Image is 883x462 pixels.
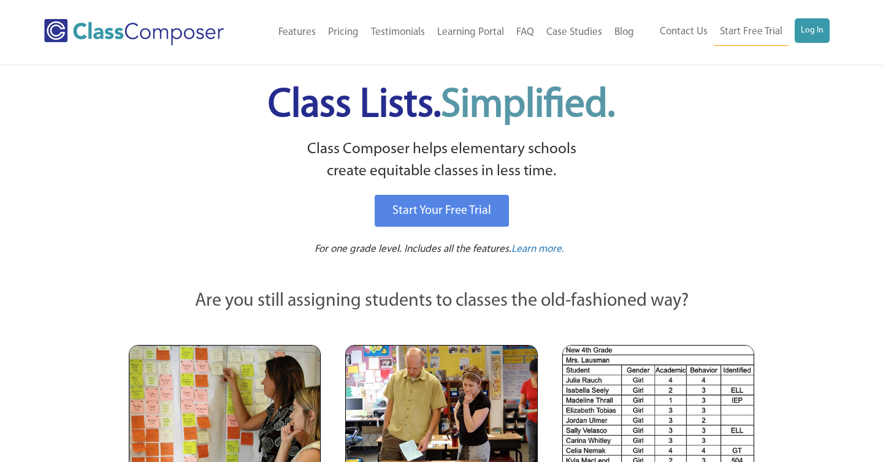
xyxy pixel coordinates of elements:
[511,244,564,254] span: Learn more.
[640,18,830,46] nav: Header Menu
[365,19,431,46] a: Testimonials
[375,195,509,227] a: Start Your Free Trial
[252,19,640,46] nav: Header Menu
[654,18,714,45] a: Contact Us
[714,18,789,46] a: Start Free Trial
[272,19,322,46] a: Features
[608,19,640,46] a: Blog
[795,18,830,43] a: Log In
[315,244,511,254] span: For one grade level. Includes all the features.
[129,288,754,315] p: Are you still assigning students to classes the old-fashioned way?
[268,86,615,126] span: Class Lists.
[322,19,365,46] a: Pricing
[511,242,564,257] a: Learn more.
[431,19,510,46] a: Learning Portal
[540,19,608,46] a: Case Studies
[44,19,224,45] img: Class Composer
[392,205,491,217] span: Start Your Free Trial
[127,138,756,183] p: Class Composer helps elementary schools create equitable classes in less time.
[510,19,540,46] a: FAQ
[441,86,615,126] span: Simplified.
